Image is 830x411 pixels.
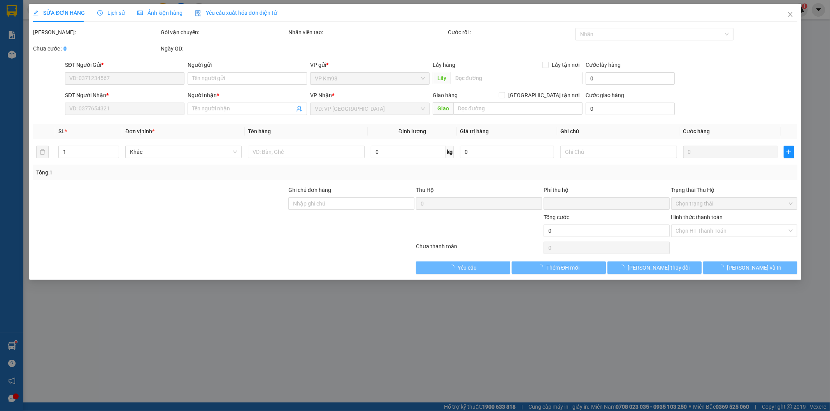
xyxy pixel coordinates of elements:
[607,261,701,274] button: [PERSON_NAME] thay đổi
[546,263,579,272] span: Thêm ĐH mới
[560,146,677,158] input: Ghi Chú
[543,214,569,220] span: Tổng cước
[628,263,690,272] span: [PERSON_NAME] thay đổi
[161,44,287,53] div: Ngày GD:
[296,106,302,112] span: user-add
[33,28,159,37] div: [PERSON_NAME]:
[398,128,426,134] span: Định lượng
[315,73,425,84] span: VP Km98
[447,28,574,37] div: Cước rồi :
[586,103,674,115] input: Cước giao hàng
[65,91,184,99] div: SĐT Người Nhận
[248,128,271,134] span: Tên hàng
[188,61,307,69] div: Người gửi
[784,149,793,155] span: plus
[703,261,797,274] button: [PERSON_NAME] và In
[415,242,543,256] div: Chưa thanh toán
[432,92,457,98] span: Giao hàng
[718,265,727,270] span: loading
[33,10,85,16] span: SỬA ĐƠN HÀNG
[449,265,458,270] span: loading
[416,261,510,274] button: Yêu cầu
[288,187,331,193] label: Ghi chú đơn hàng
[416,187,433,193] span: Thu Hộ
[310,92,332,98] span: VP Nhận
[727,263,781,272] span: [PERSON_NAME] và In
[195,10,277,16] span: Yêu cầu xuất hóa đơn điện tử
[36,146,49,158] button: delete
[161,28,287,37] div: Gói vận chuyển:
[683,146,777,158] input: 0
[125,128,154,134] span: Đơn vị tính
[671,214,723,220] label: Hình thức thanh toán
[137,10,143,16] span: picture
[446,146,454,158] span: kg
[248,146,364,158] input: VD: Bàn, Ghế
[195,10,201,16] img: icon
[671,186,797,194] div: Trạng thái Thu Hộ
[683,128,710,134] span: Cước hàng
[458,263,477,272] span: Yêu cầu
[432,102,453,115] span: Giao
[511,261,605,274] button: Thêm ĐH mới
[619,265,628,270] span: loading
[586,72,674,85] input: Cước lấy hàng
[549,61,583,69] span: Lấy tận nơi
[97,10,125,16] span: Lịch sử
[557,124,680,139] th: Ghi chú
[432,72,450,84] span: Lấy
[58,128,65,134] span: SL
[188,91,307,99] div: Người nhận
[33,10,39,16] span: edit
[779,4,801,26] button: Close
[586,62,621,68] label: Cước lấy hàng
[460,128,489,134] span: Giá trị hàng
[505,91,583,99] span: [GEOGRAPHIC_DATA] tận nơi
[586,92,624,98] label: Cước giao hàng
[538,265,546,270] span: loading
[783,146,794,158] button: plus
[432,62,455,68] span: Lấy hàng
[453,102,583,115] input: Dọc đường
[543,186,669,197] div: Phí thu hộ
[787,11,793,17] span: close
[137,10,182,16] span: Ảnh kiện hàng
[450,72,583,84] input: Dọc đường
[63,45,67,52] b: 0
[36,168,320,177] div: Tổng: 1
[288,28,446,37] div: Nhân viên tạo:
[97,10,103,16] span: clock-circle
[65,61,184,69] div: SĐT Người Gửi
[676,198,792,209] span: Chọn trạng thái
[310,61,430,69] div: VP gửi
[33,44,159,53] div: Chưa cước :
[288,197,414,210] input: Ghi chú đơn hàng
[130,146,237,158] span: Khác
